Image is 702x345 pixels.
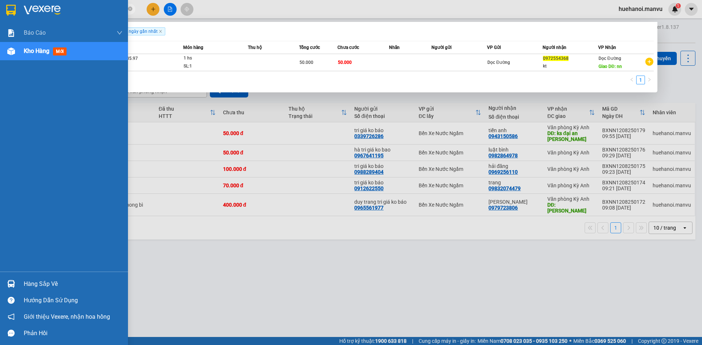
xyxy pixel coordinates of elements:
[487,60,510,65] span: Dọc Đường
[599,64,622,69] span: Giao DĐ: nn
[299,45,320,50] span: Tổng cước
[128,6,132,13] span: close-circle
[630,77,634,82] span: left
[24,279,122,290] div: Hàng sắp về
[487,45,501,50] span: VP Gửi
[627,76,636,84] button: left
[598,45,616,50] span: VP Nhận
[627,76,636,84] li: Previous Page
[114,27,165,35] span: Gửi 3 ngày gần nhất
[338,60,352,65] span: 50.000
[183,45,203,50] span: Món hàng
[637,76,645,84] a: 1
[599,56,621,61] span: Dọc Đường
[645,76,654,84] li: Next Page
[389,45,400,50] span: Nhãn
[543,56,569,61] span: 0972554368
[8,330,15,337] span: message
[431,45,452,50] span: Người gửi
[184,62,238,70] div: SL: 1
[647,77,652,82] span: right
[53,47,67,55] span: mới
[24,312,110,321] span: Giới thiệu Vexere, nhận hoa hồng
[4,44,82,54] li: [PERSON_NAME]
[7,29,15,37] img: solution-icon
[299,60,313,65] span: 50.000
[543,62,598,70] div: kt
[24,28,46,37] span: Báo cáo
[7,47,15,55] img: warehouse-icon
[4,54,82,64] li: In ngày: 09:55 12/08
[248,45,262,50] span: Thu hộ
[8,297,15,304] span: question-circle
[645,58,653,66] span: plus-circle
[24,328,122,339] div: Phản hồi
[6,5,16,16] img: logo-vxr
[645,76,654,84] button: right
[7,280,15,288] img: warehouse-icon
[184,54,238,62] div: 1 hs
[543,45,566,50] span: Người nhận
[8,313,15,320] span: notification
[636,76,645,84] li: 1
[117,30,122,36] span: down
[24,47,49,54] span: Kho hàng
[128,7,132,11] span: close-circle
[159,30,162,33] span: close
[337,45,359,50] span: Chưa cước
[24,295,122,306] div: Hướng dẫn sử dụng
